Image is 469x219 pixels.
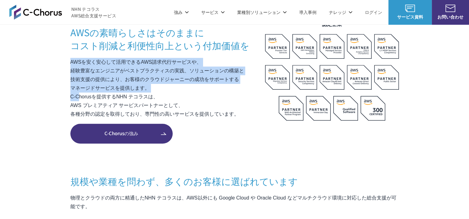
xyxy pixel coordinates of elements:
a: 導入事例 [299,9,316,15]
p: AWSを安く安心して活用できるAWS請求代行サービスや、 経験豊富なエンジニアがベストプラクティスの実践、ソリューションの構築と 技術支援の提供により、お客様のクラウドジャーニーの成功をサポート... [70,58,265,118]
p: 物理とクラウドの両方に精通したNHN テコラスは、AWS以外にも Google Cloud や Oracle Cloud などマルチクラウド環境に対応した総合支援が可能です。 [70,194,399,211]
a: C-Chorusの強み [70,124,173,144]
span: お問い合わせ [432,14,469,20]
p: 業種別ソリューション [237,9,287,15]
img: AWS総合支援サービス C-Chorus サービス資料 [405,5,415,12]
span: サービス資料 [388,14,432,20]
span: C-Chorusの強み [70,130,173,137]
p: 強み [174,9,189,15]
img: お問い合わせ [445,5,455,12]
a: ログイン [365,9,382,15]
a: AWS総合支援サービス C-Chorus NHN テコラスAWS総合支援サービス [9,5,116,19]
p: ナレッジ [329,9,352,15]
h3: 規模や業種を問わず、 多くのお客様に選ばれています [70,174,399,187]
img: AWS総合支援サービス C-Chorus [9,5,62,19]
p: サービス [201,9,225,15]
span: NHN テコラス AWS総合支援サービス [71,6,116,19]
h3: AWSの素晴らしさはそのままに コスト削減と利便性向上という付加価値を [70,26,265,52]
